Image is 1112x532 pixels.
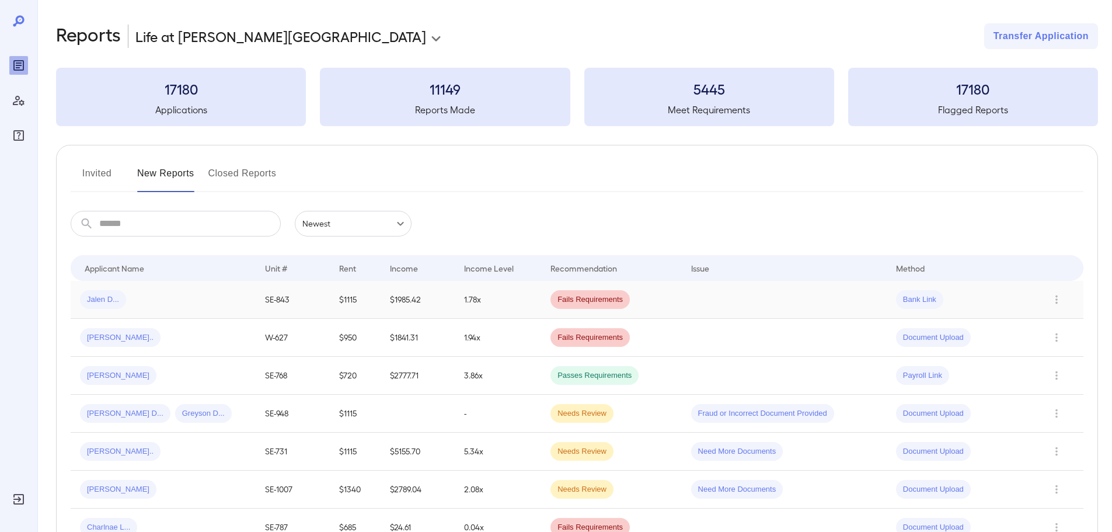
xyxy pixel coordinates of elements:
[584,103,834,117] h5: Meet Requirements
[256,319,330,357] td: W-627
[455,357,541,395] td: 3.86x
[550,484,613,495] span: Needs Review
[455,319,541,357] td: 1.94x
[1047,442,1066,461] button: Row Actions
[320,103,570,117] h5: Reports Made
[550,261,617,275] div: Recommendation
[295,211,412,237] div: Newest
[691,446,783,457] span: Need More Documents
[455,433,541,471] td: 5.34x
[381,471,455,509] td: $2789.04
[896,261,925,275] div: Method
[256,395,330,433] td: SE-948
[896,484,971,495] span: Document Upload
[464,261,514,275] div: Income Level
[330,281,381,319] td: $1115
[339,261,358,275] div: Rent
[56,103,306,117] h5: Applications
[848,103,1098,117] h5: Flagged Reports
[256,433,330,471] td: SE-731
[381,357,455,395] td: $2777.71
[550,446,613,457] span: Needs Review
[80,446,161,457] span: [PERSON_NAME]..
[896,332,971,343] span: Document Upload
[455,471,541,509] td: 2.08x
[80,484,156,495] span: [PERSON_NAME]
[9,126,28,145] div: FAQ
[550,370,639,381] span: Passes Requirements
[455,281,541,319] td: 1.78x
[1047,480,1066,499] button: Row Actions
[330,395,381,433] td: $1115
[584,79,834,98] h3: 5445
[1047,404,1066,423] button: Row Actions
[56,23,121,49] h2: Reports
[390,261,418,275] div: Income
[550,294,630,305] span: Fails Requirements
[896,408,971,419] span: Document Upload
[381,433,455,471] td: $5155.70
[208,164,277,192] button: Closed Reports
[9,91,28,110] div: Manage Users
[56,68,1098,126] summary: 17180Applications11149Reports Made5445Meet Requirements17180Flagged Reports
[691,261,710,275] div: Issue
[80,332,161,343] span: [PERSON_NAME]..
[330,319,381,357] td: $950
[330,357,381,395] td: $720
[71,164,123,192] button: Invited
[256,357,330,395] td: SE-768
[1047,366,1066,385] button: Row Actions
[137,164,194,192] button: New Reports
[896,446,971,457] span: Document Upload
[848,79,1098,98] h3: 17180
[1047,290,1066,309] button: Row Actions
[550,408,613,419] span: Needs Review
[984,23,1098,49] button: Transfer Application
[175,408,232,419] span: Greyson D...
[256,471,330,509] td: SE-1007
[455,395,541,433] td: -
[381,281,455,319] td: $1985.42
[256,281,330,319] td: SE-843
[330,433,381,471] td: $1115
[80,370,156,381] span: [PERSON_NAME]
[135,27,426,46] p: Life at [PERSON_NAME][GEOGRAPHIC_DATA]
[330,471,381,509] td: $1340
[85,261,144,275] div: Applicant Name
[265,261,287,275] div: Unit #
[9,56,28,75] div: Reports
[80,408,170,419] span: [PERSON_NAME] D...
[320,79,570,98] h3: 11149
[691,484,783,495] span: Need More Documents
[1047,328,1066,347] button: Row Actions
[896,370,949,381] span: Payroll Link
[691,408,834,419] span: Fraud or Incorrect Document Provided
[56,79,306,98] h3: 17180
[80,294,126,305] span: Jalen D...
[550,332,630,343] span: Fails Requirements
[381,319,455,357] td: $1841.31
[9,490,28,509] div: Log Out
[896,294,943,305] span: Bank Link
